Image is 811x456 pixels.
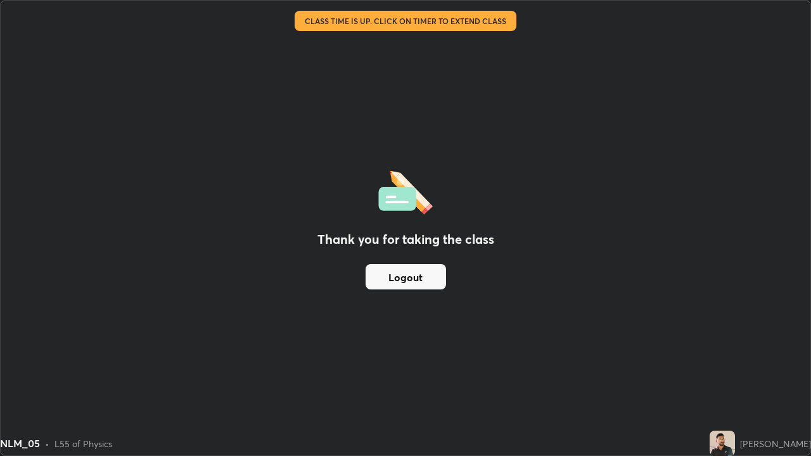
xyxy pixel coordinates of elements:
div: L55 of Physics [54,437,112,450]
div: [PERSON_NAME] [740,437,811,450]
h2: Thank you for taking the class [317,230,494,249]
button: Logout [366,264,446,289]
div: • [45,437,49,450]
img: offlineFeedback.1438e8b3.svg [378,167,433,215]
img: 5053460a6f39493ea28443445799e426.jpg [710,431,735,456]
